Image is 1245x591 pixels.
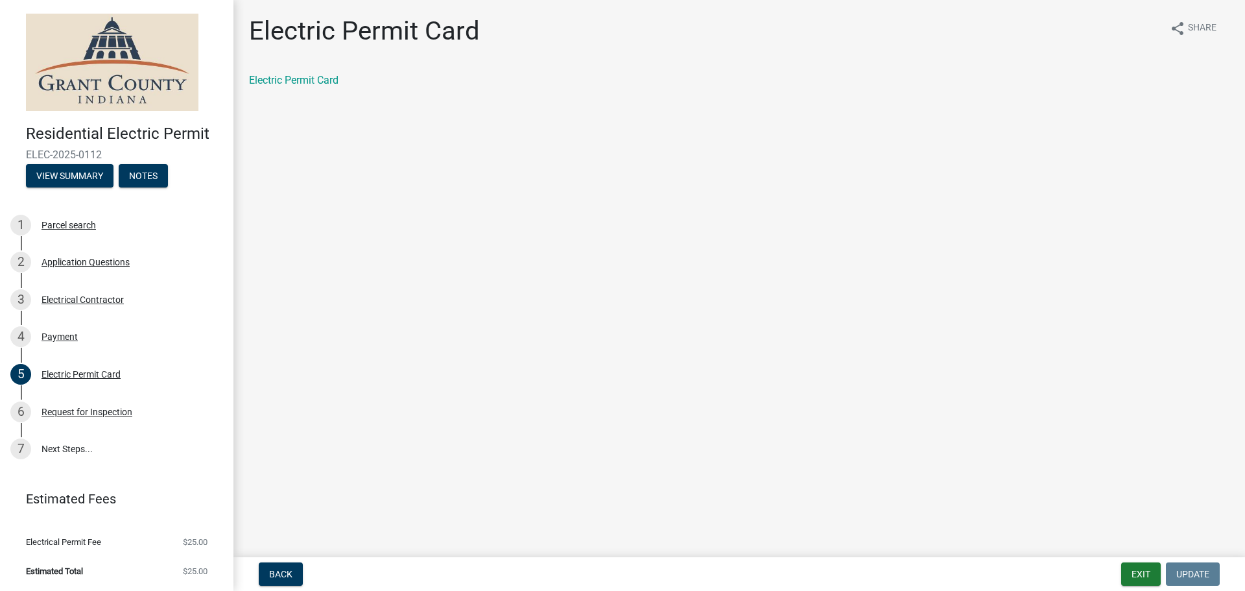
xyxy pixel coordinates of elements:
span: $25.00 [183,567,207,575]
wm-modal-confirm: Notes [119,171,168,182]
div: Electrical Contractor [41,295,124,304]
div: 6 [10,402,31,422]
div: Parcel search [41,221,96,230]
span: Estimated Total [26,567,83,575]
h1: Electric Permit Card [249,16,480,47]
a: Estimated Fees [10,486,213,512]
div: 5 [10,364,31,385]
div: Request for Inspection [41,407,132,416]
div: 2 [10,252,31,272]
div: Electric Permit Card [41,370,121,379]
button: Back [259,562,303,586]
i: share [1170,21,1185,36]
h4: Residential Electric Permit [26,125,223,143]
span: Back [269,569,292,579]
button: View Summary [26,164,113,187]
button: Notes [119,164,168,187]
div: 3 [10,289,31,310]
div: Application Questions [41,258,130,267]
span: Update [1176,569,1209,579]
div: Payment [41,332,78,341]
span: ELEC-2025-0112 [26,149,207,161]
button: Exit [1121,562,1161,586]
div: 7 [10,439,31,459]
img: Grant County, Indiana [26,14,198,111]
span: $25.00 [183,538,207,546]
span: Share [1188,21,1216,36]
button: Update [1166,562,1220,586]
div: 1 [10,215,31,235]
span: Electrical Permit Fee [26,538,101,546]
a: Electric Permit Card [249,74,338,86]
wm-modal-confirm: Summary [26,171,113,182]
button: shareShare [1159,16,1227,41]
div: 4 [10,326,31,347]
